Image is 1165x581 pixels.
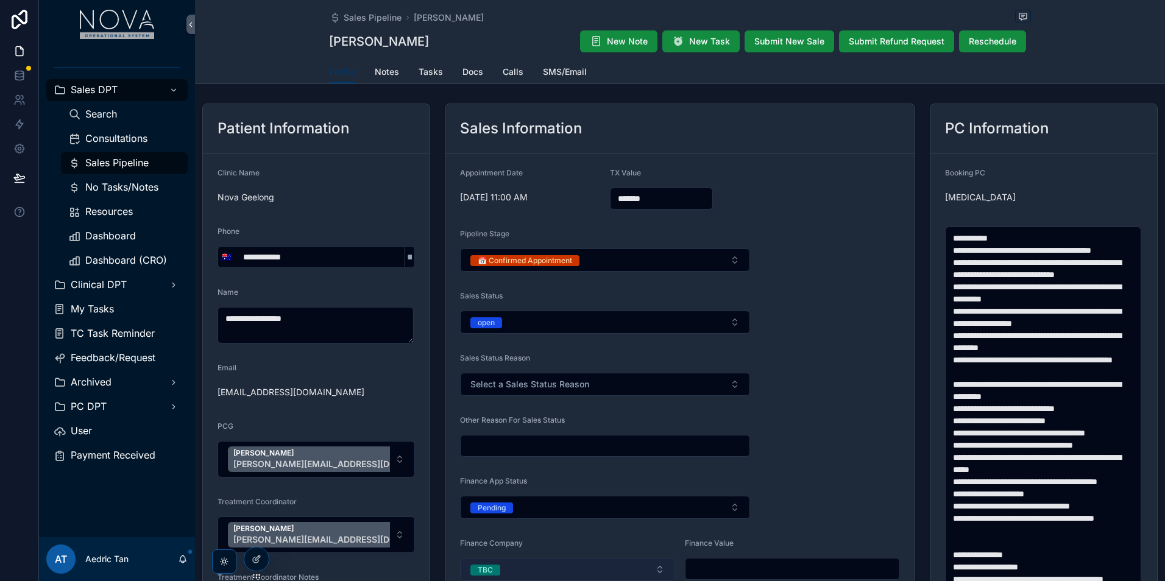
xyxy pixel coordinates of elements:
[218,386,415,398] span: [EMAIL_ADDRESS][DOMAIN_NAME]
[945,119,1049,138] h2: PC Information
[607,35,648,48] span: New Note
[71,424,92,437] span: User
[85,553,129,565] p: Aedric Tan
[46,79,188,101] a: Sales DPT
[71,400,107,413] span: PC DPT
[85,205,133,218] span: Resources
[754,35,824,48] span: Submit New Sale
[233,524,428,533] span: [PERSON_NAME]
[46,347,188,369] a: Feedback/Request
[329,66,355,78] span: Profile
[71,449,155,462] span: Payment Received
[329,33,429,50] h1: [PERSON_NAME]
[80,10,155,39] img: App logo
[71,278,127,291] span: Clinical DPT
[46,298,188,320] a: My Tasks
[218,246,236,268] button: Select Button
[460,248,750,272] button: Select Button
[460,476,527,485] span: Finance App Status
[462,61,483,85] a: Docs
[46,420,188,442] a: User
[71,351,155,364] span: Feedback/Request
[329,12,402,24] a: Sales Pipeline
[61,128,188,150] a: Consultations
[543,61,587,85] a: SMS/Email
[969,35,1016,48] span: Reschedule
[460,119,582,138] h2: Sales Information
[329,61,355,84] a: Profile
[222,251,232,263] span: 🇦🇺
[460,353,530,362] span: Sales Status Reason
[375,61,399,85] a: Notes
[460,229,509,238] span: Pipeline Stage
[39,49,195,482] div: scrollable content
[85,181,158,194] span: No Tasks/Notes
[460,496,750,519] button: Select Button
[218,497,297,506] span: Treatment Coordinator
[61,201,188,223] a: Resources
[71,376,112,389] span: Archived
[689,35,730,48] span: New Task
[945,191,1142,203] span: [MEDICAL_DATA]
[419,61,443,85] a: Tasks
[218,287,238,297] span: Name
[610,168,641,177] span: TX Value
[46,371,188,393] a: Archived
[460,168,523,177] span: Appointment Date
[460,291,503,300] span: Sales Status
[55,552,67,566] span: AT
[945,168,985,177] span: Booking PC
[470,378,589,390] span: Select a Sales Status Reason
[419,66,443,78] span: Tasks
[85,132,147,145] span: Consultations
[218,191,415,203] span: Nova Geelong
[218,363,236,372] span: Email
[71,327,155,340] span: TC Task Reminder
[959,30,1026,52] button: Reschedule
[543,66,587,78] span: SMS/Email
[460,415,565,424] span: Other Reason For Sales Status
[218,516,415,553] button: Select Button
[849,35,944,48] span: Submit Refund Request
[233,448,428,458] span: [PERSON_NAME]
[344,12,402,24] span: Sales Pipeline
[218,168,260,177] span: Clinic Name
[503,66,523,78] span: Calls
[61,225,188,247] a: Dashboard
[228,522,446,548] button: Unselect 196
[462,66,483,78] span: Docs
[460,538,523,548] span: Finance Company
[460,191,600,203] span: [DATE] 11:00 AM
[839,30,954,52] button: Submit Refund Request
[218,441,415,477] button: Select Button
[61,104,188,125] a: Search
[61,250,188,272] a: Dashboard (CRO)
[478,565,493,576] div: TBC
[460,373,750,396] button: Select Button
[478,502,506,513] div: Pending
[218,421,233,431] span: PCG
[228,446,446,472] button: Unselect 196
[46,445,188,467] a: Payment Received
[460,311,750,334] button: Select Button
[478,255,572,266] div: 📅 Confirmed Appointment
[71,303,114,315] span: My Tasks
[478,317,495,328] div: open
[218,119,349,138] h2: Patient Information
[85,230,136,242] span: Dashboard
[745,30,834,52] button: Submit New Sale
[46,274,188,296] a: Clinical DPT
[375,66,399,78] span: Notes
[46,396,188,418] a: PC DPT
[503,61,523,85] a: Calls
[662,30,740,52] button: New Task
[61,152,188,174] a: Sales Pipeline
[414,12,484,24] a: [PERSON_NAME]
[85,157,149,169] span: Sales Pipeline
[61,177,188,199] a: No Tasks/Notes
[46,323,188,345] a: TC Task Reminder
[71,83,118,96] span: Sales DPT
[580,30,657,52] button: New Note
[85,108,117,121] span: Search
